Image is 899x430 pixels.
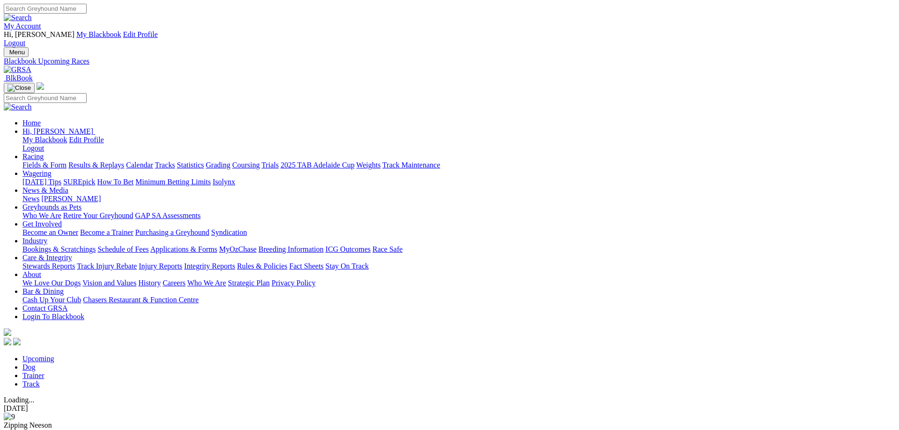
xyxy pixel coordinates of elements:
[9,49,25,56] span: Menu
[177,161,204,169] a: Statistics
[22,279,81,287] a: We Love Our Dogs
[184,262,235,270] a: Integrity Reports
[97,178,134,186] a: How To Bet
[80,228,133,236] a: Become a Trainer
[383,161,440,169] a: Track Maintenance
[7,84,31,92] img: Close
[4,57,895,66] a: Blackbook Upcoming Races
[37,82,44,90] img: logo-grsa-white.png
[372,245,402,253] a: Race Safe
[4,338,11,345] img: facebook.svg
[187,279,226,287] a: Who We Are
[22,127,93,135] span: Hi, [PERSON_NAME]
[4,93,87,103] input: Search
[22,355,54,363] a: Upcoming
[6,74,33,82] span: BlkBook
[22,178,895,186] div: Wagering
[22,178,61,186] a: [DATE] Tips
[261,161,279,169] a: Trials
[4,74,33,82] a: BlkBook
[22,304,67,312] a: Contact GRSA
[82,279,136,287] a: Vision and Values
[83,296,199,304] a: Chasers Restaurant & Function Centre
[22,228,895,237] div: Get Involved
[206,161,230,169] a: Grading
[69,136,104,144] a: Edit Profile
[68,161,124,169] a: Results & Replays
[22,287,64,295] a: Bar & Dining
[123,30,158,38] a: Edit Profile
[22,119,41,127] a: Home
[280,161,354,169] a: 2025 TAB Adelaide Cup
[22,161,66,169] a: Fields & Form
[13,338,21,345] img: twitter.svg
[325,245,370,253] a: ICG Outcomes
[22,211,895,220] div: Greyhounds as Pets
[22,279,895,287] div: About
[356,161,381,169] a: Weights
[126,161,153,169] a: Calendar
[4,66,31,74] img: GRSA
[22,136,895,153] div: Hi, [PERSON_NAME]
[77,262,137,270] a: Track Injury Rebate
[22,262,75,270] a: Stewards Reports
[289,262,324,270] a: Fact Sheets
[4,39,25,47] a: Logout
[4,47,29,57] button: Toggle navigation
[4,421,895,430] div: Zipping Neeson
[22,127,95,135] a: Hi, [PERSON_NAME]
[135,178,211,186] a: Minimum Betting Limits
[22,136,67,144] a: My Blackbook
[63,178,95,186] a: SUREpick
[258,245,324,253] a: Breeding Information
[4,413,15,421] img: 9
[4,396,34,404] span: Loading...
[272,279,316,287] a: Privacy Policy
[76,30,121,38] a: My Blackbook
[22,186,68,194] a: News & Media
[232,161,260,169] a: Coursing
[63,211,133,219] a: Retire Your Greyhound
[135,228,209,236] a: Purchasing a Greyhound
[22,228,78,236] a: Become an Owner
[4,30,74,38] span: Hi, [PERSON_NAME]
[22,380,40,388] a: Track
[211,228,247,236] a: Syndication
[213,178,235,186] a: Isolynx
[4,14,32,22] img: Search
[22,195,895,203] div: News & Media
[22,245,895,254] div: Industry
[4,103,32,111] img: Search
[22,203,81,211] a: Greyhounds as Pets
[97,245,148,253] a: Schedule of Fees
[4,83,35,93] button: Toggle navigation
[22,211,61,219] a: Who We Are
[237,262,287,270] a: Rules & Policies
[22,169,52,177] a: Wagering
[4,22,41,30] a: My Account
[22,254,72,262] a: Care & Integrity
[22,245,96,253] a: Bookings & Scratchings
[22,220,62,228] a: Get Involved
[22,313,84,321] a: Login To Blackbook
[22,237,47,245] a: Industry
[219,245,257,253] a: MyOzChase
[155,161,175,169] a: Tracks
[228,279,270,287] a: Strategic Plan
[138,279,161,287] a: History
[162,279,185,287] a: Careers
[22,372,44,379] a: Trainer
[139,262,182,270] a: Injury Reports
[150,245,217,253] a: Applications & Forms
[22,363,36,371] a: Dog
[22,153,44,160] a: Racing
[4,4,87,14] input: Search
[22,262,895,270] div: Care & Integrity
[4,328,11,336] img: logo-grsa-white.png
[22,296,895,304] div: Bar & Dining
[4,404,895,413] div: [DATE]
[22,296,81,304] a: Cash Up Your Club
[22,195,39,203] a: News
[41,195,101,203] a: [PERSON_NAME]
